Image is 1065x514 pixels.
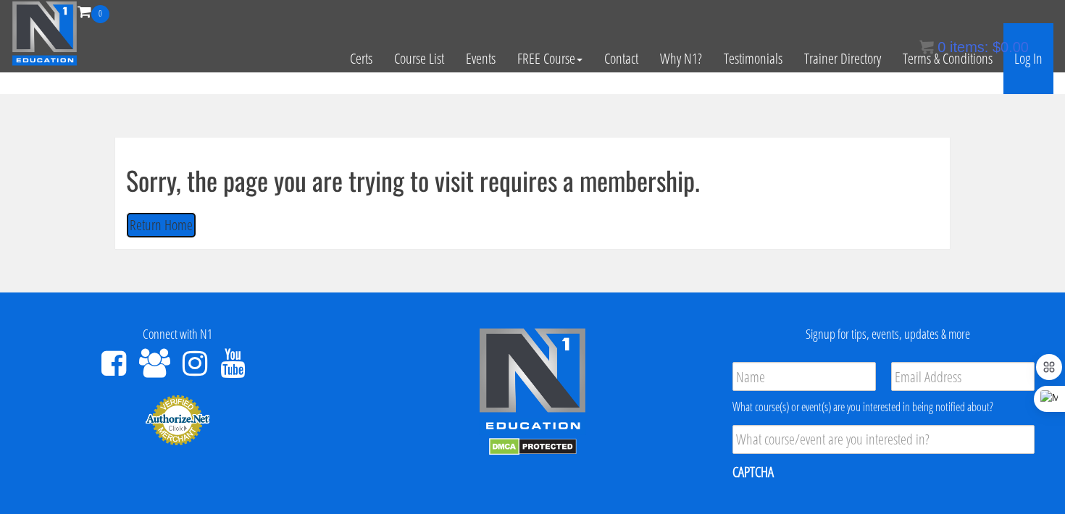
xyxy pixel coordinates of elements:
[793,23,892,94] a: Trainer Directory
[732,463,774,481] label: CAPTCHA
[126,212,196,239] button: Return Home
[11,327,344,342] h4: Connect with N1
[455,23,506,94] a: Events
[993,39,1001,55] span: $
[78,1,109,21] a: 0
[919,40,934,54] img: icon11.png
[145,394,210,446] img: Authorize.Net Merchant - Click to Verify
[732,362,876,391] input: Name
[383,23,455,94] a: Course List
[649,23,713,94] a: Why N1?
[732,398,1035,416] div: What course(s) or event(s) are you interested in being notified about?
[489,438,577,455] img: DMCA.com Protection Status
[892,23,1003,94] a: Terms & Conditions
[721,327,1054,342] h4: Signup for tips, events, updates & more
[919,39,1029,55] a: 0 items: $0.00
[1003,23,1053,94] a: Log In
[593,23,649,94] a: Contact
[993,39,1029,55] bdi: 0.00
[478,327,587,434] img: n1-edu-logo
[339,23,383,94] a: Certs
[713,23,793,94] a: Testimonials
[891,362,1035,391] input: Email Address
[91,5,109,23] span: 0
[732,425,1035,454] input: What course/event are you interested in?
[950,39,988,55] span: items:
[937,39,945,55] span: 0
[12,1,78,66] img: n1-education
[506,23,593,94] a: FREE Course
[126,166,939,195] h1: Sorry, the page you are trying to visit requires a membership.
